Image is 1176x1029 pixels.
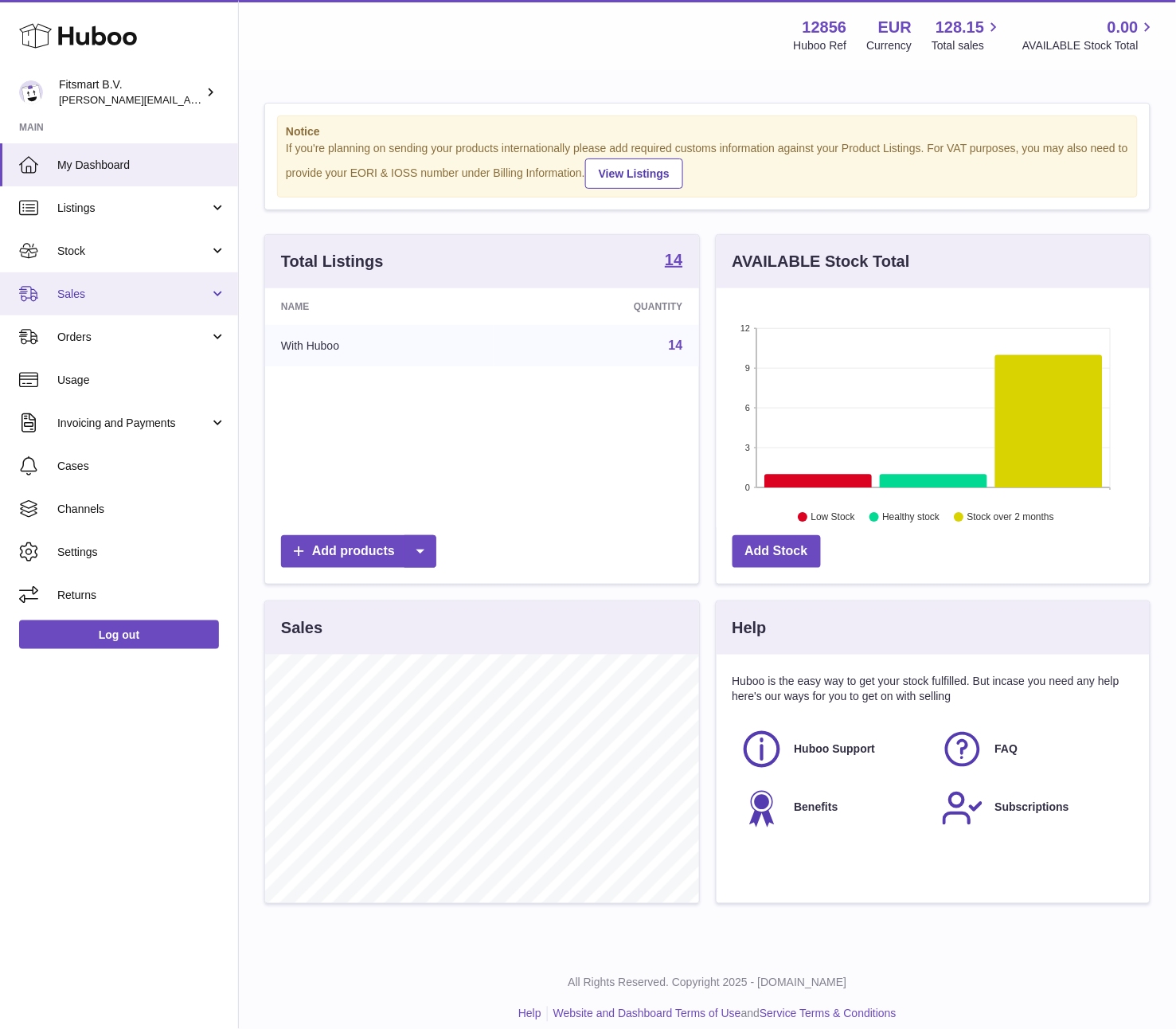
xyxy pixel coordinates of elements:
[733,251,910,272] h3: AVAILABLE Stock Total
[57,244,209,259] span: Stock
[548,1007,897,1022] li: and
[59,93,319,106] span: [PERSON_NAME][EMAIL_ADDRESS][DOMAIN_NAME]
[803,17,847,38] strong: 12856
[57,502,226,517] span: Channels
[252,976,1163,991] p: All Rights Reserved. Copyright 2025 - [DOMAIN_NAME]
[740,728,925,771] a: Huboo Support
[733,535,821,568] a: Add Stock
[1022,17,1157,53] a: 0.00 AVAILABLE Stock Total
[882,511,940,522] text: Healthy stock
[518,1007,541,1020] a: Help
[941,728,1126,771] a: FAQ
[740,323,750,333] text: 12
[57,330,209,345] span: Orders
[59,77,202,108] div: Fitsmart B.V.
[932,38,1002,53] span: Total sales
[553,1007,741,1020] a: Website and Dashboard Terms of Use
[19,620,219,649] a: Log out
[760,1007,897,1020] a: Service Terms & Conditions
[57,158,226,173] span: My Dashboard
[57,287,209,302] span: Sales
[745,363,750,373] text: 9
[740,787,925,830] a: Benefits
[1108,17,1139,38] span: 0.00
[878,17,912,38] strong: EUR
[265,325,494,366] td: With Huboo
[733,617,767,639] h3: Help
[665,252,682,268] strong: 14
[281,617,322,639] h3: Sales
[57,588,226,603] span: Returns
[795,800,838,816] span: Benefits
[1022,38,1157,53] span: AVAILABLE Stock Total
[265,288,494,325] th: Name
[745,403,750,413] text: 6
[794,38,847,53] div: Huboo Ref
[19,80,43,104] img: jonathan@leaderoo.com
[57,545,226,560] span: Settings
[585,158,683,189] a: View Listings
[967,511,1054,522] text: Stock over 2 months
[57,373,226,388] span: Usage
[286,124,1129,139] strong: Notice
[932,17,1002,53] a: 128.15 Total sales
[745,443,750,452] text: 3
[941,787,1126,830] a: Subscriptions
[811,511,855,522] text: Low Stock
[669,338,683,352] a: 14
[936,17,984,38] span: 128.15
[745,483,750,492] text: 0
[795,741,876,757] span: Huboo Support
[995,741,1018,757] span: FAQ
[665,252,682,271] a: 14
[281,251,384,272] h3: Total Listings
[286,141,1129,189] div: If you're planning on sending your products internationally please add required customs informati...
[867,38,912,53] div: Currency
[57,201,209,216] span: Listings
[281,535,436,568] a: Add products
[494,288,698,325] th: Quantity
[733,674,1135,704] p: Huboo is the easy way to get your stock fulfilled. But incase you need any help here's our ways f...
[57,459,226,474] span: Cases
[57,416,209,431] span: Invoicing and Payments
[995,800,1069,816] span: Subscriptions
